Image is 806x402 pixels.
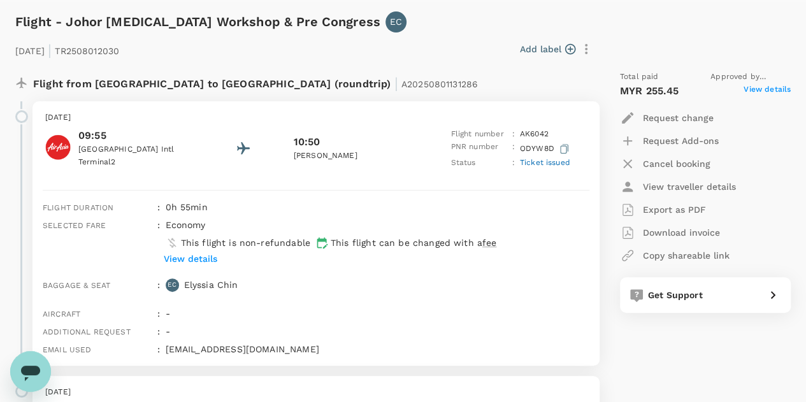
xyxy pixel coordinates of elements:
p: PNR number [451,141,507,157]
p: ODYW8D [520,141,572,157]
p: View traveller details [643,180,736,193]
span: | [48,41,52,59]
span: Flight duration [43,203,113,212]
p: Request Add-ons [643,134,719,147]
button: View traveller details [620,175,736,198]
button: Cancel booking [620,152,710,175]
span: Get Support [648,290,703,300]
span: Total paid [620,71,659,83]
div: : [152,213,160,273]
div: : [152,338,160,355]
p: Copy shareable link [643,249,730,262]
span: Baggage & seat [43,281,110,290]
div: : [152,196,160,213]
p: Flight from [GEOGRAPHIC_DATA] to [GEOGRAPHIC_DATA] (roundtrip) [33,71,478,94]
p: 0h 55min [166,201,589,213]
p: 09:55 [78,128,193,143]
span: fee [482,238,496,248]
span: | [394,75,398,92]
p: This flight can be changed with a [331,236,496,249]
p: [DATE] TR2508012030 [15,38,119,61]
button: Request Add-ons [620,129,719,152]
p: [EMAIL_ADDRESS][DOMAIN_NAME] [166,343,589,355]
p: This flight is non-refundable [181,236,310,249]
div: - [161,320,589,338]
p: Request change [643,111,714,124]
button: Request change [620,106,714,129]
h6: Flight - Johor [MEDICAL_DATA] Workshop & Pre Congress [15,11,380,32]
iframe: Button to launch messaging window [10,351,51,392]
button: Download invoice [620,221,720,244]
span: Additional request [43,327,131,336]
p: [DATE] [45,111,587,124]
span: Email used [43,345,92,354]
p: AK 6042 [520,128,549,141]
p: 10:50 [294,134,320,150]
span: View details [744,83,791,99]
span: Selected fare [43,221,106,230]
button: View details [161,249,220,268]
img: AirAsia [45,134,71,160]
div: - [161,302,589,320]
p: : [512,141,515,157]
div: : [152,320,160,338]
p: EC [168,280,176,289]
span: Aircraft [43,310,80,319]
button: Copy shareable link [620,244,730,267]
span: Approved by [710,71,791,83]
p: Cancel booking [643,157,710,170]
p: Flight number [451,128,507,141]
p: Export as PDF [643,203,706,216]
p: View details [164,252,217,265]
p: Download invoice [643,226,720,239]
p: Elyssia Chin [184,278,238,291]
p: : [512,157,515,169]
span: Ticket issued [520,158,570,167]
p: [PERSON_NAME] [294,150,408,162]
div: : [152,302,160,320]
div: : [152,273,160,302]
p: [DATE] [45,386,587,399]
span: A20250801131286 [401,79,478,89]
p: EC [390,15,402,28]
button: Add label [520,43,575,55]
p: Status [451,157,507,169]
p: Terminal 2 [78,156,193,169]
p: MYR 255.45 [620,83,679,99]
button: Export as PDF [620,198,706,221]
p: : [512,128,515,141]
p: [GEOGRAPHIC_DATA] Intl [78,143,193,156]
p: economy [166,219,206,231]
